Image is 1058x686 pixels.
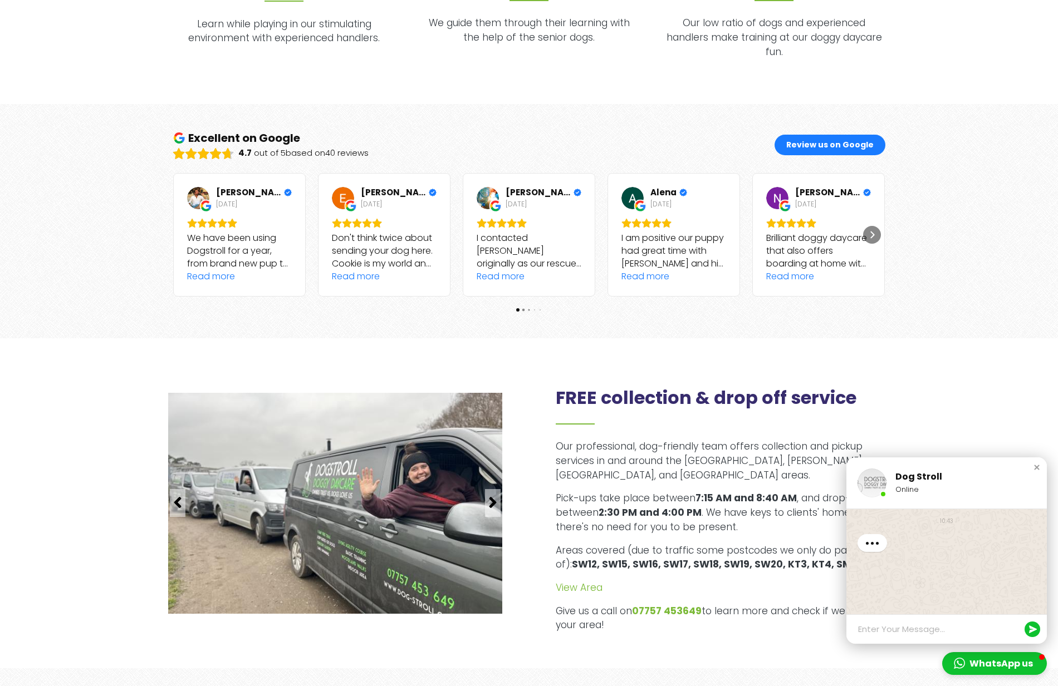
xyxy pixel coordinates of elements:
[766,187,788,209] img: Nora Seneviratne
[556,387,890,425] h2: FREE collection & drop off service
[695,491,797,505] strong: 7:15 AM and 8:40 AM
[361,200,382,209] div: [DATE]
[506,200,527,209] div: [DATE]
[1031,462,1042,473] div: Close chat window
[766,231,871,270] div: Brilliant doggy daycare that also offers boarding at home with one of the team for when you go on...
[187,187,209,209] img: Christopher Potter
[361,187,437,198] a: Review by Emma-Lily Hamilton
[168,393,502,614] img: Dog Pickup in and around Wimbledon
[556,440,890,482] p: Our professional, dog-friendly team offers collection and pickup services in and around the [GEOG...
[506,187,581,198] a: Review by Victoria Kirby
[766,187,788,209] a: View on Google
[650,200,672,209] div: [DATE]
[795,187,860,198] span: [PERSON_NAME]
[795,200,816,209] div: [DATE]
[621,187,644,209] img: Alena
[574,189,581,196] div: Verified Customer
[216,187,281,198] span: [PERSON_NAME]
[679,189,687,196] div: Verified Customer
[863,226,881,244] div: Next
[621,218,726,228] div: Rating: 5.0 out of 5
[766,218,871,228] div: Rating: 5.0 out of 5
[766,270,814,283] div: Read more
[632,604,702,618] a: 07757 453649
[188,131,300,145] div: Excellent on Google
[332,270,380,283] div: Read more
[556,544,890,572] p: Areas covered (due to traffic some postcodes we only do parts of): .
[187,231,292,270] div: We have been using Dogstroll for a year, from brand new pup to [DEMOGRAPHIC_DATA]. Dogstroll has ...
[556,491,890,534] p: Pick-ups take place between , and drop-offs are between . We have keys to clients' homes, so ther...
[420,16,638,45] p: We guide them through their learning with the help of the senior dogs.
[332,187,354,209] a: View on Google
[621,187,644,209] a: View on Google
[238,148,252,158] div: 4.7
[795,187,871,198] a: Review by Nora Seneviratne
[429,189,437,196] div: Verified Customer
[477,218,581,228] div: Rating: 5.0 out of 5
[786,140,874,150] span: Review us on Google
[599,506,702,519] strong: 2:30 PM and 4:00 PM
[477,187,499,209] a: View on Google
[572,557,858,571] strong: SW12, SW15, SW16, SW17, SW18, SW19, SW20, KT3, KT4, SM4
[332,187,354,209] img: Emma-Lily Hamilton
[665,16,883,59] p: Our low ratio of dogs and experienced handlers make training at our doggy daycare fun.
[284,189,292,196] div: Verified Customer
[556,581,603,594] a: View Area
[477,187,499,209] img: Victoria Kirby
[332,231,437,270] div: Don't think twice about sending your dog here. Cookie is my world and anyone who is a paw parent ...
[477,270,525,283] div: Read more
[775,135,885,155] button: Review us on Google
[173,173,885,297] div: Carousel
[940,517,953,525] div: 10:43
[238,148,252,158] div: Rating: 4.7 out of 5
[332,218,437,228] div: Rating: 5.0 out of 5
[238,147,369,160] div: out of 5 based on 40 reviews
[650,187,687,198] a: Review by Alena
[216,187,292,198] a: Review by Christopher Potter
[556,604,890,633] p: Give us a call on to learn more and check if we cover your area!
[506,187,571,198] span: [PERSON_NAME]
[173,147,234,160] div: Rating: 4.7 out of 5
[187,187,209,209] a: View on Google
[187,270,235,283] div: Read more
[895,485,1027,495] div: Online
[621,270,669,283] div: Read more
[895,471,1027,482] div: Dog Stroll
[621,231,726,270] div: I am positive our puppy had great time with [PERSON_NAME] and his team. From the start she was tr...
[477,231,581,270] div: I contacted [PERSON_NAME] originally as our rescue dog has a disabled front leg so is essentially...
[942,652,1047,675] button: WhatsApp us
[177,226,195,244] div: Previous
[175,17,393,46] p: Learn while playing in our stimulating environment with experienced handlers.
[858,468,886,497] img: Dog Stroll
[187,218,292,228] div: Rating: 5.0 out of 5
[216,200,237,209] div: [DATE]
[650,187,677,198] span: Alena
[863,189,871,196] div: Verified Customer
[361,187,426,198] span: [PERSON_NAME]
